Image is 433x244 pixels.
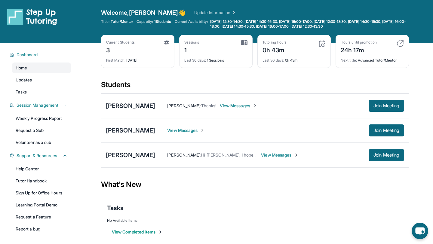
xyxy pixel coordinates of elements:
div: 1 Sessions [184,54,247,63]
div: 0h 43m [263,45,287,54]
img: logo [7,8,57,25]
span: Last 30 days : [184,58,206,63]
span: [DATE] 12:30-14:30, [DATE] 14:30-15:30, [DATE] 16:00-17:00, [DATE] 12:30-13:30, [DATE] 14:30-15:3... [210,19,408,29]
span: View Messages [220,103,257,109]
div: 3 [106,45,135,54]
span: Capacity: [137,19,153,24]
div: [PERSON_NAME] [106,151,155,159]
a: Report a bug [12,224,71,234]
div: Hours until promotion [341,40,377,45]
div: Current Students [106,40,135,45]
span: First Match : [106,58,125,63]
span: Tasks [107,204,124,212]
div: [PERSON_NAME] [106,126,155,135]
span: Join Meeting [373,153,399,157]
div: 24h 17m [341,45,377,54]
a: Tasks [12,87,71,97]
img: card [397,40,404,47]
span: Thanks! [201,103,216,108]
button: chat-button [412,223,428,239]
a: Volunteer as a sub [12,137,71,148]
a: Update Information [194,10,236,16]
a: Updates [12,75,71,85]
a: Request a Feature [12,212,71,222]
div: Students [101,80,409,93]
img: card [318,40,326,47]
span: View Messages [261,152,299,158]
span: Tutor/Mentor [111,19,133,24]
button: Join Meeting [369,100,404,112]
span: Updates [16,77,32,83]
a: Sign Up for Office Hours [12,188,71,198]
span: Join Meeting [373,104,399,108]
span: Title: [101,19,109,24]
span: Session Management [17,102,58,108]
span: Current Availability: [175,19,208,29]
div: [DATE] [106,54,169,63]
img: card [164,40,169,45]
span: Join Meeting [373,129,399,132]
div: [PERSON_NAME] [106,102,155,110]
span: Next title : [341,58,357,63]
a: Weekly Progress Report [12,113,71,124]
div: Advanced Tutor/Mentor [341,54,404,63]
div: Tutoring hours [263,40,287,45]
a: Tutor Handbook [12,175,71,186]
img: card [241,40,247,45]
span: View Messages [167,127,205,133]
span: [PERSON_NAME] : [167,103,201,108]
button: Session Management [14,102,67,108]
button: Dashboard [14,52,67,58]
div: 1 [184,45,199,54]
div: No Available Items [107,218,403,223]
img: Chevron-Right [294,153,299,157]
img: Chevron-Right [200,128,205,133]
span: Home [16,65,27,71]
div: 0h 43m [263,54,326,63]
button: Join Meeting [369,149,404,161]
span: Last 30 days : [263,58,284,63]
a: Home [12,63,71,73]
button: View Completed Items [112,229,163,235]
img: Chevron Right [230,10,236,16]
span: Tasks [16,89,27,95]
div: Sessions [184,40,199,45]
button: Join Meeting [369,124,404,136]
span: Dashboard [17,52,38,58]
a: [DATE] 12:30-14:30, [DATE] 14:30-15:30, [DATE] 16:00-17:00, [DATE] 12:30-13:30, [DATE] 14:30-15:3... [209,19,409,29]
div: What's New [101,171,409,198]
span: Welcome, [PERSON_NAME] 👋 [101,8,186,17]
a: Request a Sub [12,125,71,136]
a: Help Center [12,163,71,174]
span: 1 Students [154,19,171,24]
img: Chevron-Right [253,103,257,108]
span: [PERSON_NAME] : [167,152,201,157]
a: Learning Portal Demo [12,200,71,210]
button: Support & Resources [14,153,67,159]
span: Support & Resources [17,153,57,159]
